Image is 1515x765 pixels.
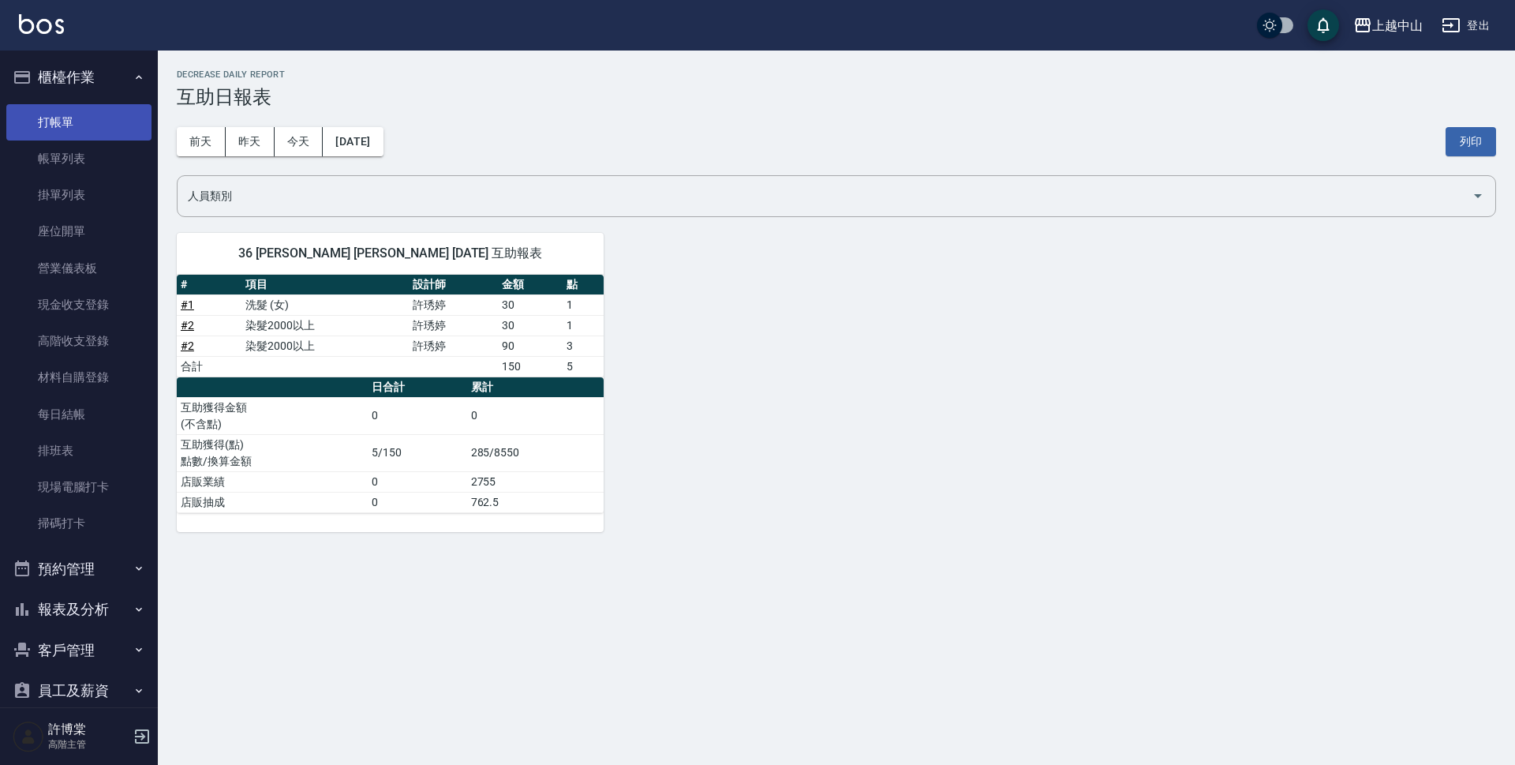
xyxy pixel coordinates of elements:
a: #2 [181,339,194,352]
h2: Decrease Daily Report [177,69,1496,80]
td: 許琇婷 [409,336,498,356]
button: 列印 [1446,127,1496,156]
button: Open [1465,183,1491,208]
button: 上越中山 [1347,9,1429,42]
td: 染髮2000以上 [241,315,409,336]
a: #1 [181,298,194,311]
a: 現場電腦打卡 [6,469,151,505]
td: 互助獲得金額 (不含點) [177,397,368,434]
input: 人員名稱 [184,182,1465,210]
td: 30 [498,294,563,315]
a: #2 [181,319,194,332]
td: 洗髮 (女) [241,294,409,315]
td: 0 [368,397,467,434]
td: 5/150 [368,434,467,471]
td: 0 [467,397,604,434]
h3: 互助日報表 [177,86,1496,108]
a: 掛單列表 [6,177,151,213]
td: 1 [563,294,604,315]
button: [DATE] [323,127,383,156]
th: 金額 [498,275,563,295]
table: a dense table [177,377,604,513]
button: 前天 [177,127,226,156]
button: 員工及薪資 [6,670,151,711]
a: 排班表 [6,433,151,469]
button: 今天 [275,127,324,156]
td: 染髮2000以上 [241,336,409,356]
td: 285/8550 [467,434,604,471]
td: 2755 [467,471,604,492]
img: Person [13,721,44,752]
img: Logo [19,14,64,34]
th: 累計 [467,377,604,398]
td: 30 [498,315,563,336]
a: 營業儀表板 [6,250,151,287]
th: 點 [563,275,604,295]
button: 客戶管理 [6,630,151,671]
th: # [177,275,241,295]
span: 36 [PERSON_NAME] [PERSON_NAME] [DATE] 互助報表 [196,246,585,261]
td: 150 [498,356,563,377]
button: 櫃檯作業 [6,57,151,98]
a: 掃碼打卡 [6,505,151,542]
th: 項目 [241,275,409,295]
td: 1 [563,315,604,336]
td: 許琇婷 [409,315,498,336]
a: 座位開單 [6,213,151,249]
button: 預約管理 [6,549,151,590]
a: 每日結帳 [6,396,151,433]
h5: 許博棠 [48,722,129,737]
th: 設計師 [409,275,498,295]
a: 打帳單 [6,104,151,141]
a: 現金收支登錄 [6,287,151,323]
button: save [1307,9,1339,41]
td: 0 [368,471,467,492]
th: 日合計 [368,377,467,398]
button: 報表及分析 [6,589,151,630]
a: 高階收支登錄 [6,323,151,359]
table: a dense table [177,275,604,377]
div: 上越中山 [1372,16,1423,36]
a: 材料自購登錄 [6,359,151,396]
td: 互助獲得(點) 點數/換算金額 [177,434,368,471]
p: 高階主管 [48,737,129,752]
td: 0 [368,492,467,512]
td: 90 [498,336,563,356]
td: 762.5 [467,492,604,512]
button: 登出 [1435,11,1496,40]
td: 5 [563,356,604,377]
td: 店販抽成 [177,492,368,512]
td: 3 [563,336,604,356]
button: 昨天 [226,127,275,156]
td: 合計 [177,356,241,377]
td: 店販業績 [177,471,368,492]
td: 許琇婷 [409,294,498,315]
a: 帳單列表 [6,141,151,177]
